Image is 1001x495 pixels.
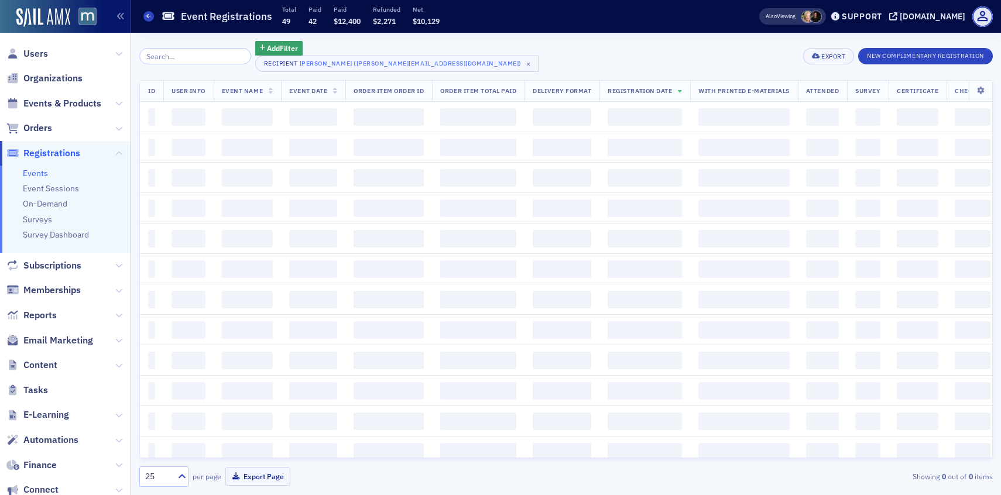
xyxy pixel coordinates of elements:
[255,56,539,72] button: Recipient[PERSON_NAME] ([PERSON_NAME][EMAIL_ADDRESS][DOMAIN_NAME])×
[897,169,938,187] span: ‌
[148,291,155,308] span: ‌
[222,291,273,308] span: ‌
[889,12,969,20] button: [DOMAIN_NAME]
[289,260,337,278] span: ‌
[225,467,290,486] button: Export Page
[289,230,337,247] span: ‌
[23,309,57,322] span: Reports
[23,183,79,194] a: Event Sessions
[897,139,938,156] span: ‌
[766,12,777,20] div: Also
[222,443,273,460] span: ‌
[172,108,205,126] span: ‌
[806,108,839,126] span: ‌
[698,260,790,278] span: ‌
[23,198,67,209] a: On-Demand
[806,169,839,187] span: ‌
[354,139,424,156] span: ‌
[354,108,424,126] span: ‌
[806,321,839,339] span: ‌
[289,412,337,430] span: ‌
[172,169,205,187] span: ‌
[858,50,993,60] a: New Complimentary Registration
[354,412,424,430] span: ‌
[955,260,990,278] span: ‌
[803,48,854,64] button: Export
[855,108,880,126] span: ‌
[440,321,516,339] span: ‌
[23,122,52,135] span: Orders
[855,260,880,278] span: ‌
[148,352,155,369] span: ‌
[533,139,591,156] span: ‌
[955,412,990,430] span: ‌
[897,352,938,369] span: ‌
[172,139,205,156] span: ‌
[608,291,682,308] span: ‌
[172,200,205,217] span: ‌
[897,200,938,217] span: ‌
[855,412,880,430] span: ‌
[533,200,591,217] span: ‌
[855,352,880,369] span: ‌
[440,87,516,95] span: Order Item Total Paid
[148,382,155,400] span: ‌
[23,434,78,446] span: Automations
[608,412,682,430] span: ‌
[608,139,682,156] span: ‌
[222,200,273,217] span: ‌
[608,230,682,247] span: ‌
[698,443,790,460] span: ‌
[897,412,938,430] span: ‌
[222,412,273,430] span: ‌
[855,169,880,187] span: ‌
[440,169,516,187] span: ‌
[955,230,990,247] span: ‌
[533,169,591,187] span: ‌
[955,108,990,126] span: ‌
[608,382,682,400] span: ‌
[608,87,672,95] span: Registration Date
[6,334,93,347] a: Email Marketing
[806,139,839,156] span: ‌
[897,382,938,400] span: ‌
[172,412,205,430] span: ‌
[855,200,880,217] span: ‌
[148,321,155,339] span: ‌
[172,291,205,308] span: ‌
[193,471,221,482] label: per page
[440,291,516,308] span: ‌
[172,260,205,278] span: ‌
[354,87,424,95] span: Order Item Order ID
[148,200,155,217] span: ‌
[23,259,81,272] span: Subscriptions
[806,230,839,247] span: ‌
[23,284,81,297] span: Memberships
[300,57,522,69] div: [PERSON_NAME] ([PERSON_NAME][EMAIL_ADDRESS][DOMAIN_NAME])
[354,291,424,308] span: ‌
[533,230,591,247] span: ‌
[289,200,337,217] span: ‌
[148,139,155,156] span: ‌
[855,230,880,247] span: ‌
[440,108,516,126] span: ‌
[23,214,52,225] a: Surveys
[354,443,424,460] span: ‌
[955,443,990,460] span: ‌
[440,443,516,460] span: ‌
[698,169,790,187] span: ‌
[698,139,790,156] span: ‌
[23,47,48,60] span: Users
[16,8,70,27] a: SailAMX
[810,11,822,23] span: Lauren McDonough
[145,470,171,483] div: 25
[23,147,80,160] span: Registrations
[698,412,790,430] span: ‌
[23,334,93,347] span: Email Marketing
[806,382,839,400] span: ‌
[172,87,205,95] span: User Info
[955,382,990,400] span: ‌
[172,382,205,400] span: ‌
[533,291,591,308] span: ‌
[148,108,155,126] span: ‌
